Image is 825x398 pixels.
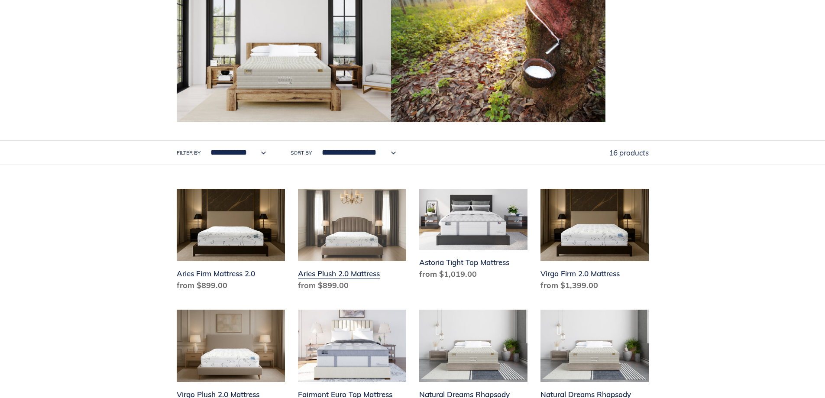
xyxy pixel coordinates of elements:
label: Sort by [291,149,312,157]
label: Filter by [177,149,201,157]
a: Astoria Tight Top Mattress [419,189,527,283]
span: 16 products [609,148,649,157]
a: Aries Plush 2.0 Mattress [298,189,406,294]
a: Virgo Firm 2.0 Mattress [540,189,649,294]
a: Aries Firm Mattress 2.0 [177,189,285,294]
